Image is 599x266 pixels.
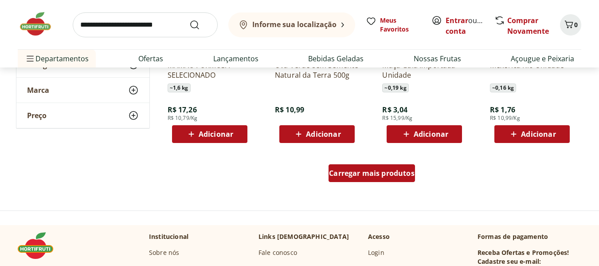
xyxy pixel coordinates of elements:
input: search [73,12,218,37]
a: Fale conosco [258,248,297,257]
a: Meus Favoritos [366,16,421,34]
span: Departamentos [25,48,89,69]
span: Adicionar [414,131,448,138]
span: ou [446,15,485,36]
button: Adicionar [387,125,462,143]
a: Lançamentos [213,53,258,64]
a: Ofertas [138,53,163,64]
span: ~ 0,19 kg [382,83,408,92]
p: Links [DEMOGRAPHIC_DATA] [258,232,349,241]
button: Adicionar [172,125,247,143]
span: Carregar mais produtos [329,170,415,177]
a: Uva Verde sem Semente Natural da Terra 500g [275,60,359,80]
a: Sobre nós [149,248,179,257]
a: Carregar mais produtos [329,164,415,186]
b: Informe sua localização [252,20,337,29]
p: Formas de pagamento [478,232,581,241]
button: Marca [16,78,149,103]
p: Acesso [368,232,390,241]
h3: Receba Ofertas e Promoções! [478,248,569,257]
span: Marca [27,86,49,95]
span: ~ 1,6 kg [168,83,191,92]
span: ~ 0,16 kg [490,83,516,92]
button: Menu [25,48,35,69]
img: Hortifruti [18,232,62,259]
span: Preço [27,111,47,120]
span: R$ 15,99/Kg [382,115,412,122]
p: Institucional [149,232,188,241]
a: Login [368,248,384,257]
span: Adicionar [199,131,233,138]
img: Hortifruti [18,11,62,37]
a: Maçã Gala Importada Unidade [382,60,466,80]
a: Entrar [446,16,468,25]
a: Bebidas Geladas [308,53,364,64]
button: Adicionar [494,125,570,143]
h3: Cadastre seu e-mail: [478,257,541,266]
span: Adicionar [521,131,556,138]
button: Informe sua localização [228,12,355,37]
a: Criar conta [446,16,494,36]
span: R$ 17,26 [168,105,197,115]
span: R$ 1,76 [490,105,515,115]
button: Adicionar [279,125,355,143]
span: Adicionar [306,131,341,138]
a: Comprar Novamente [507,16,549,36]
span: R$ 10,79/Kg [168,115,198,122]
span: R$ 10,99 [275,105,304,115]
span: 0 [574,20,578,29]
button: Submit Search [189,20,211,30]
button: Preço [16,103,149,128]
span: R$ 3,04 [382,105,407,115]
a: Nossas Frutas [414,53,461,64]
button: Carrinho [560,14,581,36]
a: MAMAO FORMOSA SELECIONADO [168,60,252,80]
a: Açougue e Peixaria [511,53,574,64]
span: R$ 10,99/Kg [490,115,520,122]
a: Mexerica Rio Unidade [490,60,574,80]
span: Meus Favoritos [380,16,421,34]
